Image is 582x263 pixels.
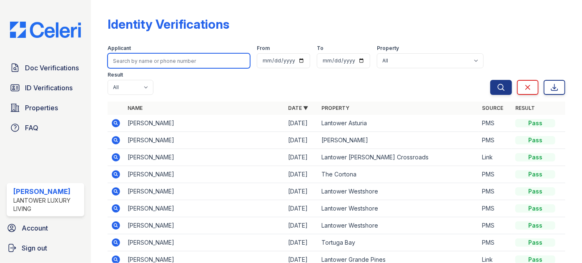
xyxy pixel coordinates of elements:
td: Lantower Westshore [318,217,479,234]
td: [DATE] [285,183,318,200]
a: Doc Verifications [7,60,84,76]
a: Sign out [3,240,88,256]
input: Search by name or phone number [108,53,250,68]
a: FAQ [7,119,84,136]
td: PMS [479,183,512,200]
a: Account [3,220,88,236]
td: [PERSON_NAME] [124,217,285,234]
td: PMS [479,132,512,149]
a: Result [515,105,535,111]
div: Identity Verifications [108,17,229,32]
a: Date ▼ [288,105,308,111]
a: Property [321,105,349,111]
span: Sign out [22,243,47,253]
div: Pass [515,238,555,247]
td: Link [479,149,512,166]
td: [PERSON_NAME] [124,234,285,251]
td: PMS [479,234,512,251]
td: [PERSON_NAME] [124,183,285,200]
label: To [317,45,324,52]
a: ID Verifications [7,79,84,96]
div: Pass [515,221,555,230]
span: Properties [25,103,58,113]
td: Lantower Westshore [318,183,479,200]
div: [PERSON_NAME] [13,186,81,196]
label: Result [108,72,123,78]
td: PMS [479,217,512,234]
td: [PERSON_NAME] [318,132,479,149]
span: FAQ [25,123,38,133]
td: Lantower Asturia [318,115,479,132]
td: PMS [479,166,512,183]
div: Pass [515,153,555,161]
td: [PERSON_NAME] [124,115,285,132]
td: Lantower [PERSON_NAME] Crossroads [318,149,479,166]
td: Lantower Westshore [318,200,479,217]
td: [DATE] [285,217,318,234]
td: [DATE] [285,132,318,149]
a: Name [128,105,143,111]
td: Tortuga Bay [318,234,479,251]
td: The Cortona [318,166,479,183]
label: Property [377,45,399,52]
div: Pass [515,187,555,196]
div: Pass [515,204,555,213]
td: PMS [479,115,512,132]
div: Lantower Luxury Living [13,196,81,213]
td: [DATE] [285,166,318,183]
label: From [257,45,270,52]
td: [DATE] [285,200,318,217]
a: Source [482,105,503,111]
a: Properties [7,99,84,116]
span: ID Verifications [25,83,73,93]
span: Doc Verifications [25,63,79,73]
div: Pass [515,136,555,144]
td: [DATE] [285,149,318,166]
td: [PERSON_NAME] [124,132,285,149]
td: [PERSON_NAME] [124,149,285,166]
td: PMS [479,200,512,217]
span: Account [22,223,48,233]
td: [DATE] [285,115,318,132]
img: CE_Logo_Blue-a8612792a0a2168367f1c8372b55b34899dd931a85d93a1a3d3e32e68fde9ad4.png [3,22,88,37]
td: [PERSON_NAME] [124,166,285,183]
div: Pass [515,119,555,127]
div: Pass [515,170,555,179]
td: [PERSON_NAME] [124,200,285,217]
td: [DATE] [285,234,318,251]
label: Applicant [108,45,131,52]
